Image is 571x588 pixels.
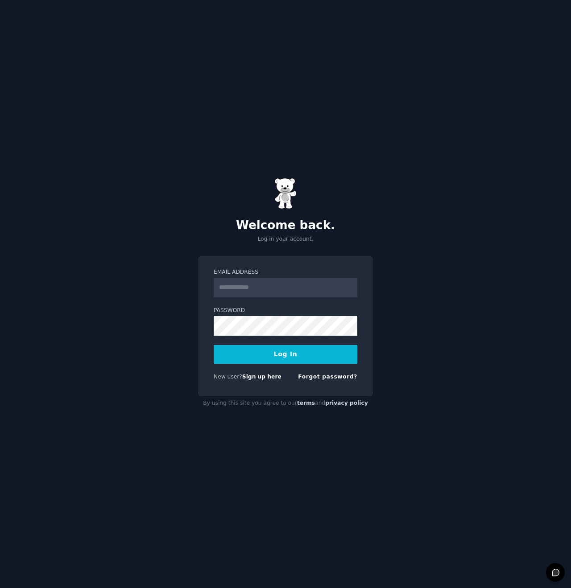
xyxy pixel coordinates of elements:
[325,400,368,406] a: privacy policy
[298,374,357,380] a: Forgot password?
[198,218,373,233] h2: Welcome back.
[214,374,242,380] span: New user?
[214,268,357,276] label: Email Address
[214,307,357,315] label: Password
[297,400,315,406] a: terms
[198,396,373,411] div: By using this site you agree to our and
[214,345,357,364] button: Log In
[198,235,373,243] p: Log in your account.
[242,374,281,380] a: Sign up here
[274,178,297,209] img: Gummy Bear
